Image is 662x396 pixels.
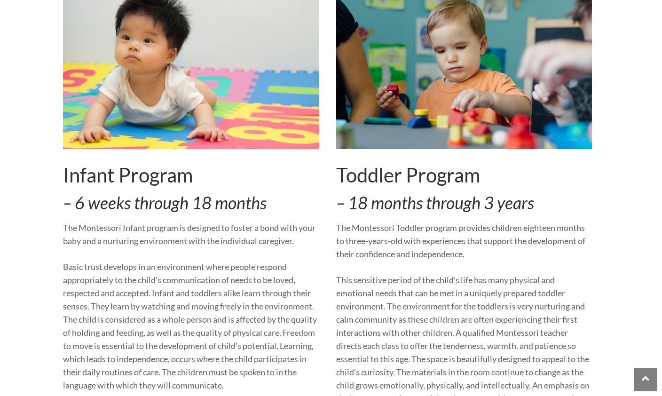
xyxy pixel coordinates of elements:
[336,163,592,187] h2: Toddler Program
[63,163,319,187] h2: Infant Program
[336,221,592,261] p: The Montessori Toddler program provides children eighteen months to three-years-old with experien...
[63,260,319,392] p: Basic trust develops in an environment where people respond appropriately to the child’s communic...
[63,192,267,213] em: – 6 weeks through 18 months
[63,221,319,247] p: The Montessori Infant program is designed to foster a bond with your baby and a nurturing environ...
[336,192,534,213] em: – 18 months through 3 years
